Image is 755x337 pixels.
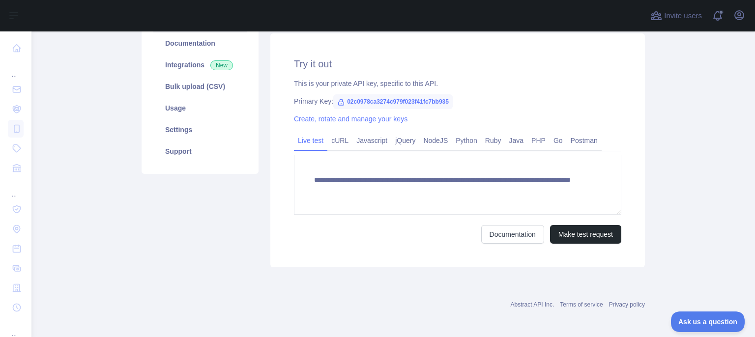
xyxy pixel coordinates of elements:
div: ... [8,179,24,198]
a: Go [550,133,567,148]
a: Bulk upload (CSV) [153,76,247,97]
a: Usage [153,97,247,119]
span: 02c0978ca3274c979f023f41fc7bb935 [333,94,453,109]
a: Javascript [352,133,391,148]
a: PHP [527,133,550,148]
a: Integrations New [153,54,247,76]
a: Privacy policy [609,301,645,308]
a: Python [452,133,481,148]
a: Ruby [481,133,505,148]
button: Make test request [550,225,621,244]
span: New [210,60,233,70]
span: Invite users [664,10,702,22]
a: cURL [327,133,352,148]
a: Postman [567,133,602,148]
a: Terms of service [560,301,603,308]
a: Documentation [481,225,544,244]
a: Settings [153,119,247,140]
a: Support [153,140,247,162]
a: Live test [294,133,327,148]
a: NodeJS [419,133,452,148]
a: jQuery [391,133,419,148]
a: Documentation [153,32,247,54]
iframe: Toggle Customer Support [671,311,745,332]
a: Abstract API Inc. [511,301,554,308]
div: This is your private API key, specific to this API. [294,79,621,88]
a: Java [505,133,528,148]
div: Primary Key: [294,96,621,106]
h2: Try it out [294,57,621,71]
button: Invite users [648,8,704,24]
div: ... [8,59,24,79]
a: Create, rotate and manage your keys [294,115,407,123]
